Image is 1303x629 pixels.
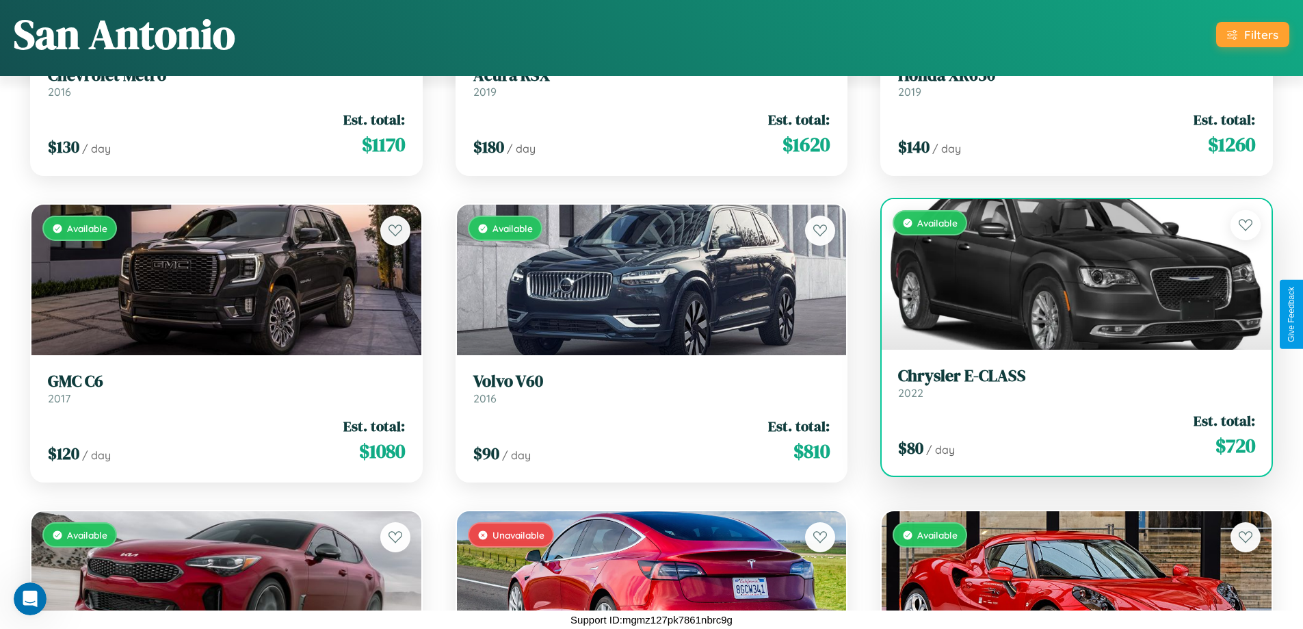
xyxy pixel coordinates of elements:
[793,437,830,465] span: $ 810
[343,416,405,436] span: Est. total:
[898,366,1255,400] a: Chrysler E-CLASS2022
[473,442,499,465] span: $ 90
[473,85,497,99] span: 2019
[1244,27,1278,42] div: Filters
[473,372,830,391] h3: Volvo V60
[782,131,830,158] span: $ 1620
[898,386,923,400] span: 2022
[48,391,70,405] span: 2017
[570,611,733,629] p: Support ID: mgmz127pk7861nbrc9g
[343,110,405,129] span: Est. total:
[473,372,830,405] a: Volvo V602016
[362,131,405,158] span: $ 1170
[48,66,405,99] a: Chevrolet Metro2016
[48,372,405,391] h3: GMC C6
[14,6,235,62] h1: San Antonio
[492,529,544,541] span: Unavailable
[898,366,1255,386] h3: Chrysler E-CLASS
[898,136,930,158] span: $ 140
[1208,131,1255,158] span: $ 1260
[473,136,504,158] span: $ 180
[502,448,531,462] span: / day
[917,217,958,229] span: Available
[917,529,958,541] span: Available
[932,142,961,155] span: / day
[898,437,923,459] span: $ 80
[1216,22,1289,47] button: Filters
[48,136,79,158] span: $ 130
[507,142,536,155] span: / day
[82,142,111,155] span: / day
[1194,411,1255,431] span: Est. total:
[82,448,111,462] span: / day
[359,437,405,465] span: $ 1080
[898,66,1255,99] a: Honda XR6502019
[473,391,497,405] span: 2016
[473,66,830,99] a: Acura RSX2019
[492,222,533,234] span: Available
[48,85,71,99] span: 2016
[926,443,955,457] span: / day
[48,442,79,465] span: $ 120
[1215,432,1255,459] span: $ 720
[898,85,921,99] span: 2019
[67,529,107,541] span: Available
[1287,287,1296,342] div: Give Feedback
[67,222,107,234] span: Available
[1194,110,1255,129] span: Est. total:
[14,582,47,615] iframe: Intercom live chat
[48,372,405,405] a: GMC C62017
[768,110,830,129] span: Est. total:
[768,416,830,436] span: Est. total:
